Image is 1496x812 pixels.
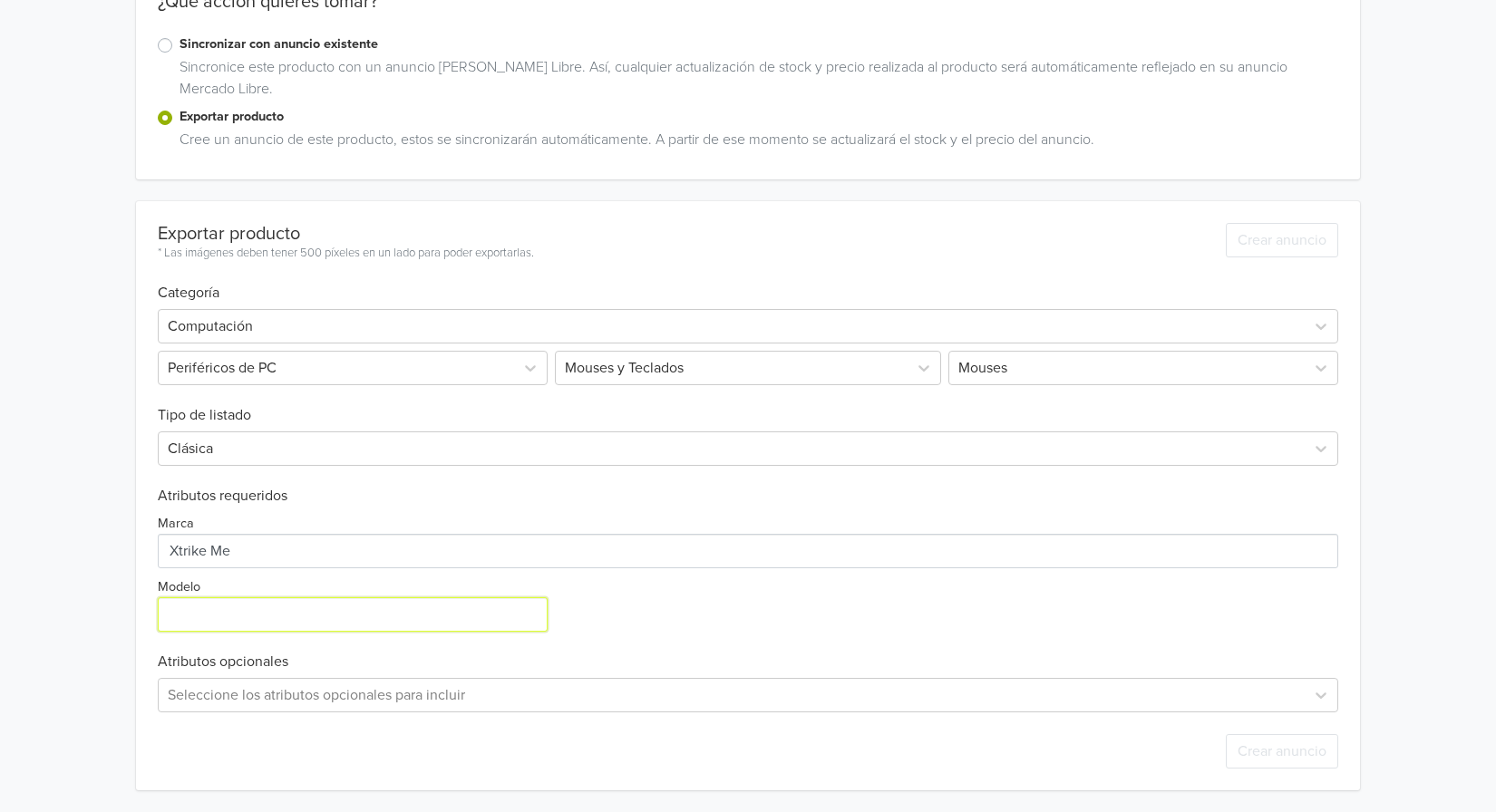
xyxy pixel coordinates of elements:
h6: Tipo de listado [158,385,1338,424]
h6: Categoría [158,263,1338,302]
button: Crear anuncio [1226,734,1338,768]
h6: Atributos opcionales [158,653,1338,671]
div: * Las imágenes deben tener 500 píxeles en un lado para poder exportarlas. [158,245,534,263]
label: Exportar producto [180,107,1338,127]
h6: Atributos requeridos [158,488,1338,505]
div: Exportar producto [158,223,534,245]
label: Marca [158,514,194,534]
div: Sincronice este producto con un anuncio [PERSON_NAME] Libre. Así, cualquier actualización de stoc... [172,56,1338,107]
label: Modelo [158,577,200,597]
label: Sincronizar con anuncio existente [180,34,1338,54]
div: Cree un anuncio de este producto, estos se sincronizarán automáticamente. A partir de ese momento... [172,129,1338,158]
button: Crear anuncio [1226,223,1338,257]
